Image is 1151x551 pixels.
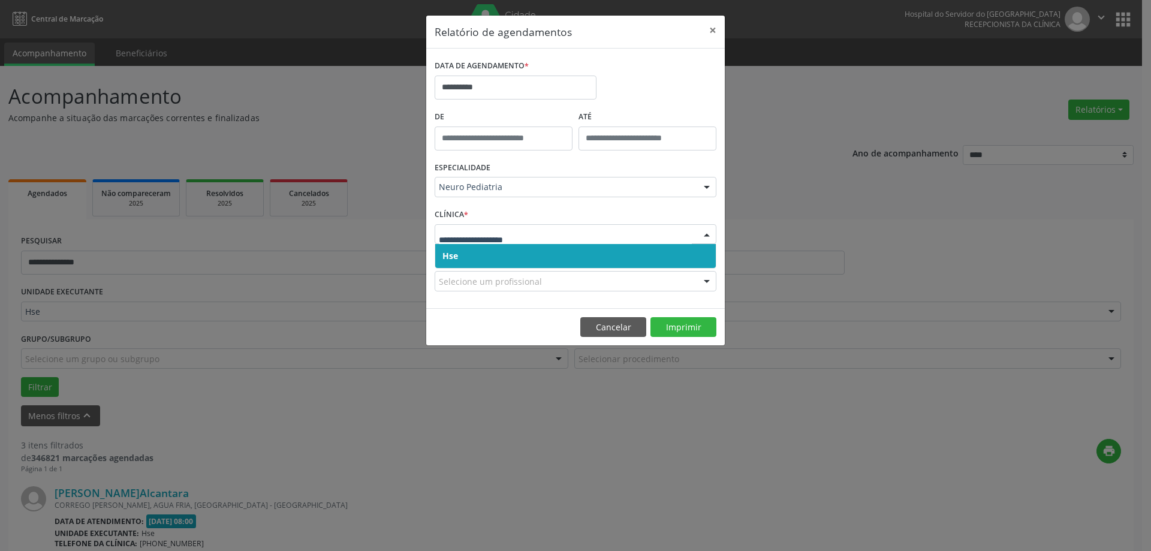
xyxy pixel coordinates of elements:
span: Hse [442,250,458,261]
span: Selecione um profissional [439,275,542,288]
label: DATA DE AGENDAMENTO [435,57,529,76]
button: Cancelar [580,317,646,338]
button: Imprimir [650,317,716,338]
label: De [435,108,573,127]
label: ESPECIALIDADE [435,159,490,177]
label: ATÉ [578,108,716,127]
span: Neuro Pediatria [439,181,692,193]
button: Close [701,16,725,45]
label: CLÍNICA [435,206,468,224]
h5: Relatório de agendamentos [435,24,572,40]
